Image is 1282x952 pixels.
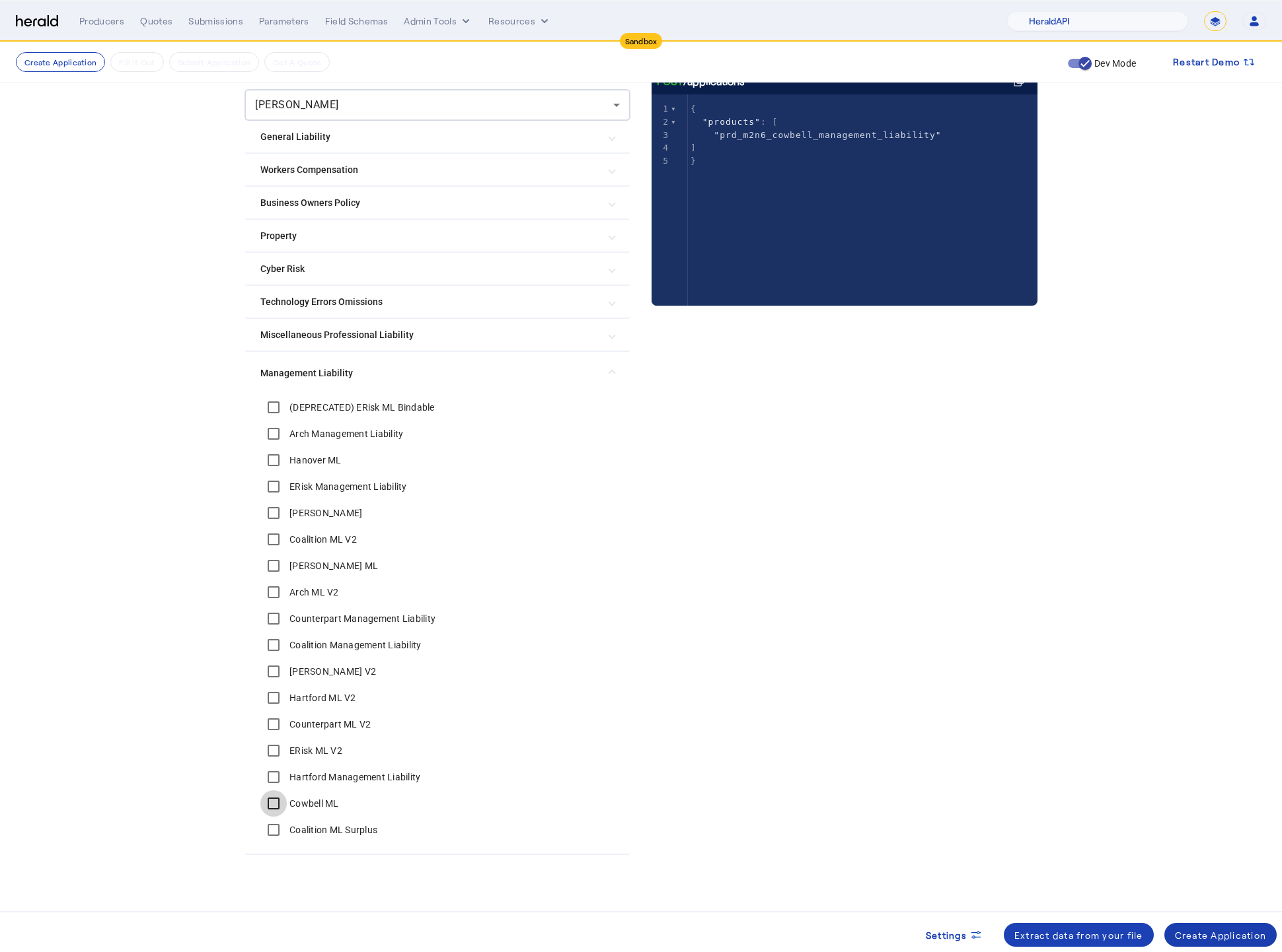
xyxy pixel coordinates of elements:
[260,130,599,144] mat-panel-title: General Liability
[287,718,371,731] label: Counterpart ML V2
[287,559,378,572] label: [PERSON_NAME] ML
[1014,928,1143,942] div: Extract data from your file
[620,33,663,49] div: Sandbox
[915,923,993,947] button: Settings
[245,121,630,153] mat-expansion-panel-header: General Liability
[255,98,339,111] span: [PERSON_NAME]
[287,480,407,493] label: ERisk Management Liability
[488,15,551,28] button: Resources dropdown menu
[245,352,630,394] mat-expansion-panel-header: Management Liability
[264,52,330,72] button: Get A Quote
[287,744,342,757] label: ERisk ML V2
[287,533,357,546] label: Coalition ML V2
[691,104,697,114] span: {
[652,102,671,116] div: 1
[245,286,630,318] mat-expansion-panel-header: Technology Errors Omissions
[287,691,356,704] label: Hartford ML V2
[1164,923,1277,947] button: Create Application
[1175,928,1267,942] div: Create Application
[245,220,630,252] mat-expansion-panel-header: Property
[652,141,671,154] div: 4
[652,68,1037,279] herald-code-block: /applications
[110,52,163,72] button: Fill it Out
[245,154,630,186] mat-expansion-panel-header: Workers Compensation
[287,586,339,599] label: Arch ML V2
[652,154,671,168] div: 5
[245,187,630,219] mat-expansion-panel-header: Business Owners Policy
[287,797,339,810] label: Cowbell ML
[652,116,671,129] div: 2
[260,229,599,243] mat-panel-title: Property
[702,117,761,127] span: "products"
[287,427,403,440] label: Arch Management Liability
[16,15,58,28] img: Herald Logo
[260,262,599,276] mat-panel-title: Cyber Risk
[260,295,599,309] mat-panel-title: Technology Errors Omissions
[926,928,967,942] span: Settings
[287,665,376,678] label: [PERSON_NAME] V2
[260,328,599,342] mat-panel-title: Miscellaneous Professional Liability
[245,394,630,854] div: Management Liability
[245,253,630,285] mat-expansion-panel-header: Cyber Risk
[259,15,309,28] div: Parameters
[287,823,377,836] label: Coalition ML Surplus
[652,129,671,142] div: 3
[287,638,422,652] label: Coalition Management Liability
[287,506,362,520] label: [PERSON_NAME]
[287,454,342,467] label: Hanover ML
[140,15,172,28] div: Quotes
[691,117,778,127] span: : [
[325,15,389,28] div: Field Schemas
[188,15,243,28] div: Submissions
[691,156,697,166] span: }
[260,366,599,380] mat-panel-title: Management Liability
[1173,54,1240,70] span: Restart Demo
[1092,57,1136,70] label: Dev Mode
[714,130,941,140] span: "prd_m2n6_cowbell_management_liability"
[404,15,472,28] button: internal dropdown menu
[245,319,630,351] mat-expansion-panel-header: Miscellaneous Professional Liability
[16,52,105,72] button: Create Application
[79,15,124,28] div: Producers
[287,770,420,784] label: Hartford Management Liability
[1162,50,1266,74] button: Restart Demo
[169,52,259,72] button: Submit Application
[287,401,435,414] label: (DEPRECATED) ERisk ML Bindable
[691,143,697,153] span: ]
[260,163,599,177] mat-panel-title: Workers Compensation
[260,196,599,210] mat-panel-title: Business Owners Policy
[1004,923,1154,947] button: Extract data from your file
[287,612,435,625] label: Counterpart Management Liability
